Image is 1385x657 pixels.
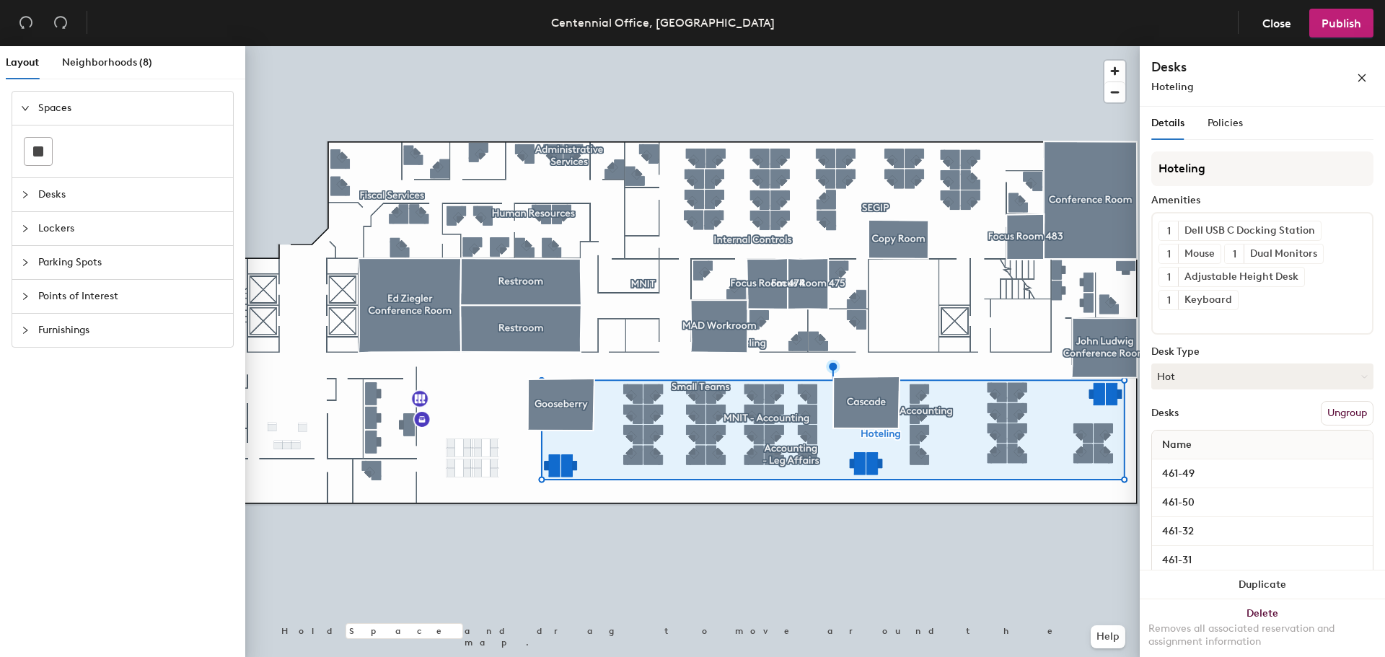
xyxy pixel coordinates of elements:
[1155,464,1370,484] input: Unnamed desk
[1178,268,1304,286] div: Adjustable Height Desk
[1321,401,1373,425] button: Ungroup
[1167,247,1171,262] span: 1
[1357,73,1367,83] span: close
[38,212,224,245] span: Lockers
[1233,247,1236,262] span: 1
[1151,81,1194,93] span: Hoteling
[1155,432,1199,458] span: Name
[1178,221,1321,240] div: Dell USB C Docking Station
[1151,195,1373,206] div: Amenities
[1159,268,1178,286] button: 1
[19,15,33,30] span: undo
[1167,224,1171,239] span: 1
[551,14,775,32] div: Centennial Office, [GEOGRAPHIC_DATA]
[21,224,30,233] span: collapsed
[1151,407,1179,419] div: Desks
[1225,244,1244,263] button: 1
[21,326,30,335] span: collapsed
[21,258,30,267] span: collapsed
[1151,58,1310,76] h4: Desks
[1151,346,1373,358] div: Desk Type
[1155,493,1370,513] input: Unnamed desk
[1167,270,1171,285] span: 1
[1208,117,1243,129] span: Policies
[46,9,75,38] button: Redo (⌘ + ⇧ + Z)
[1155,521,1370,542] input: Unnamed desk
[1148,622,1376,648] div: Removes all associated reservation and assignment information
[1159,244,1178,263] button: 1
[38,246,224,279] span: Parking Spots
[38,280,224,313] span: Points of Interest
[1151,363,1373,389] button: Hot
[1178,291,1238,309] div: Keyboard
[6,56,39,69] span: Layout
[12,9,40,38] button: Undo (⌘ + Z)
[1091,625,1125,648] button: Help
[21,190,30,199] span: collapsed
[1151,117,1184,129] span: Details
[1309,9,1373,38] button: Publish
[1244,244,1323,263] div: Dual Monitors
[62,56,152,69] span: Neighborhoods (8)
[1159,291,1178,309] button: 1
[21,292,30,301] span: collapsed
[38,178,224,211] span: Desks
[1250,9,1303,38] button: Close
[38,92,224,125] span: Spaces
[1140,570,1385,599] button: Duplicate
[21,104,30,113] span: expanded
[1155,550,1370,570] input: Unnamed desk
[1167,293,1171,308] span: 1
[1159,221,1178,240] button: 1
[1322,17,1361,30] span: Publish
[1262,17,1291,30] span: Close
[38,314,224,347] span: Furnishings
[1178,244,1221,263] div: Mouse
